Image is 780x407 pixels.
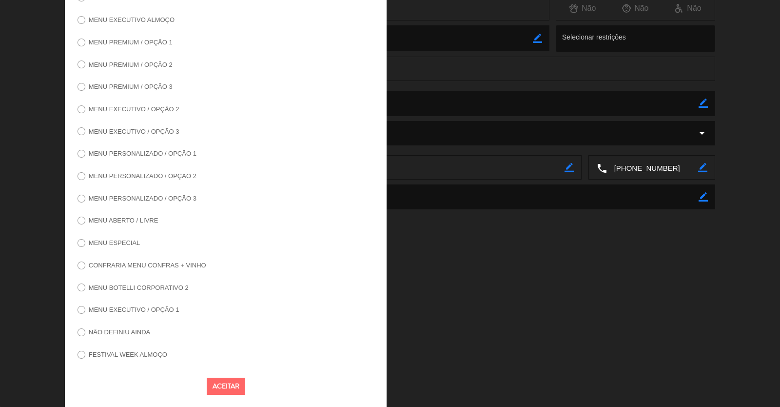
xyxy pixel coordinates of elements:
label: MENU PERSONALIZADO / OPÇÃO 3 [89,195,196,202]
label: MENU PREMIUM / OPÇÃO 1 [89,39,173,45]
i: border_color [699,192,708,202]
label: MENU EXECUTIVO / OPÇÃO 2 [89,106,179,112]
label: MENU PREMIUM / OPÇÃO 2 [89,61,173,68]
i: local_phone [596,163,607,173]
button: Aceitar [207,378,245,395]
div: Não [609,2,662,15]
label: MENU ESPECIAL [89,240,140,246]
label: MENU EXECUTIVO ALMOÇO [89,17,175,23]
label: MENU PREMIUM / OPÇÃO 3 [89,83,173,90]
label: MENU BOTELLI CORPORATIVO 2 [89,285,189,291]
i: border_color [698,163,707,172]
label: CONFRARIA MENU CONFRAS + VINHO [89,262,206,268]
div: Não [662,2,714,15]
label: NÃO DEFINIU AINDA [89,329,150,335]
label: MENU PERSONALIZADO / OPÇÃO 1 [89,150,196,157]
label: MENU EXECUTIVO / OPÇÃO 3 [89,128,179,135]
label: MENU EXECUTIVO / OPÇÃO 1 [89,306,179,313]
i: border_color [565,163,574,172]
div: Não [556,2,609,15]
i: arrow_drop_down [696,127,708,139]
i: border_color [699,99,708,108]
label: FESTIVAL WEEK ALMOÇO [89,351,167,358]
i: border_color [533,34,542,43]
label: MENU PERSONALIZADO / OPÇÃO 2 [89,173,196,179]
label: MENU ABERTO / LIVRE [89,217,158,224]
